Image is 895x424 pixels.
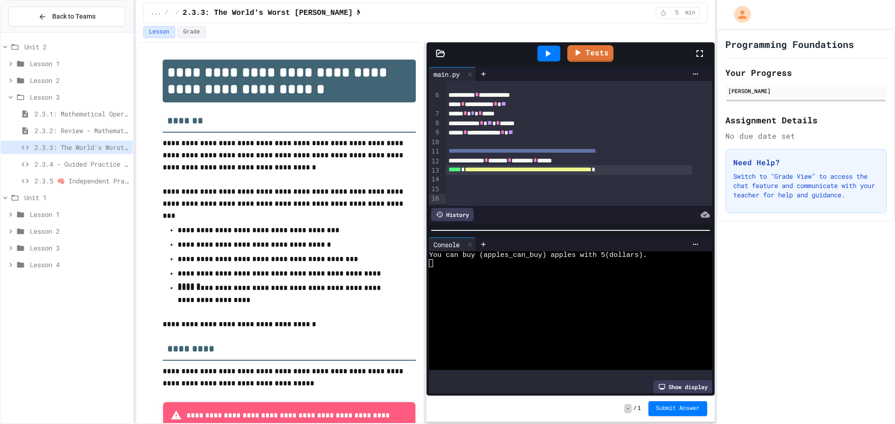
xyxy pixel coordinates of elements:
[733,172,879,200] p: Switch to "Grade View" to access the chat feature and communicate with your teacher for help and ...
[34,142,129,152] span: 2.3.3: The World's Worst [PERSON_NAME] Market
[567,45,613,62] a: Tests
[654,380,712,393] div: Show display
[183,7,384,19] span: 2.3.3: The World's Worst [PERSON_NAME] Market
[638,405,641,412] span: 1
[725,114,887,127] h2: Assignment Details
[429,194,441,203] div: 16
[669,9,684,17] span: 5
[733,157,879,168] h3: Need Help?
[429,166,441,175] div: 13
[725,130,887,141] div: No due date set
[34,176,129,186] span: 2.3.5 🧠 Independent Practice
[429,138,441,147] div: 10
[725,38,854,51] h1: Programming Foundations
[165,9,168,17] span: /
[429,128,441,137] div: 9
[648,401,707,416] button: Submit Answer
[30,75,129,85] span: Lesson 2
[431,208,474,221] div: History
[724,4,753,25] div: My Account
[429,109,441,119] div: 7
[52,12,96,21] span: Back to Teams
[429,185,441,194] div: 15
[728,87,884,95] div: [PERSON_NAME]
[624,404,631,413] span: -
[429,251,647,259] span: You can buy (apples_can_buy) apples with 5(dollars).
[34,159,129,169] span: 2.3.4 - Guided Practice - Mathematical Operators in Python
[30,59,129,68] span: Lesson 1
[429,67,476,81] div: main.py
[429,147,441,156] div: 11
[429,237,476,251] div: Console
[177,26,206,38] button: Grade
[725,66,887,79] h2: Your Progress
[30,243,129,253] span: Lesson 3
[34,126,129,135] span: 2.3.2: Review - Mathematical Operators
[34,109,129,119] span: 2.3.1: Mathematical Operators
[429,91,441,110] div: 6
[30,260,129,269] span: Lesson 4
[30,226,129,236] span: Lesson 2
[30,92,129,102] span: Lesson 3
[633,405,637,412] span: /
[656,405,700,412] span: Submit Answer
[8,7,125,27] button: Back to Teams
[176,9,179,17] span: /
[429,72,441,91] div: 5
[151,9,161,17] span: ...
[429,119,441,128] div: 8
[429,69,464,79] div: main.py
[24,42,129,52] span: Unit 2
[143,26,175,38] button: Lesson
[429,240,464,249] div: Console
[685,9,695,17] span: min
[429,175,441,184] div: 14
[24,193,129,202] span: Unit 1
[30,209,129,219] span: Lesson 1
[429,157,441,166] div: 12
